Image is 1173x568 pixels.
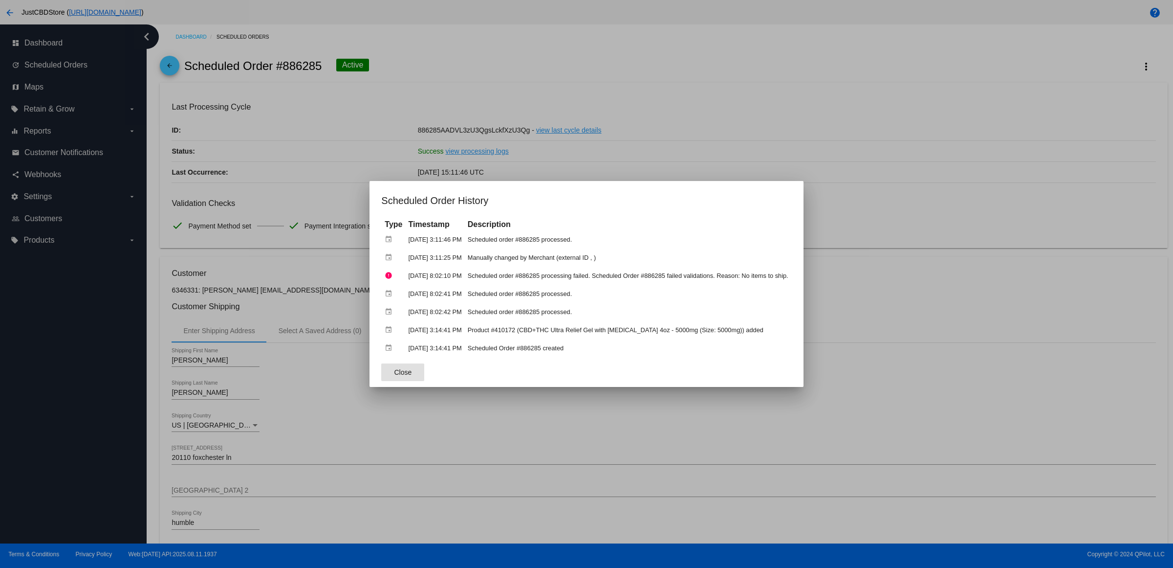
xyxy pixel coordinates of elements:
[465,231,791,248] td: Scheduled order #886285 processed.
[406,267,464,284] td: [DATE] 8:02:10 PM
[385,250,396,265] mat-icon: event
[385,232,396,247] mat-icon: event
[385,268,396,283] mat-icon: error
[465,321,791,339] td: Product #410172 (CBD+THC Ultra Relief Gel with [MEDICAL_DATA] 4oz - 5000mg (Size: 5000mg)) added
[465,340,791,357] td: Scheduled Order #886285 created
[465,303,791,320] td: Scheduled order #886285 processed.
[406,249,464,266] td: [DATE] 3:11:25 PM
[465,219,791,230] th: Description
[406,231,464,248] td: [DATE] 3:11:46 PM
[465,285,791,302] td: Scheduled order #886285 processed.
[406,340,464,357] td: [DATE] 3:14:41 PM
[406,219,464,230] th: Timestamp
[385,322,396,338] mat-icon: event
[406,285,464,302] td: [DATE] 8:02:41 PM
[465,249,791,266] td: Manually changed by Merchant (external ID , )
[394,368,412,376] span: Close
[406,321,464,339] td: [DATE] 3:14:41 PM
[465,267,791,284] td: Scheduled order #886285 processing failed. Scheduled Order #886285 failed validations. Reason: No...
[385,304,396,319] mat-icon: event
[382,219,405,230] th: Type
[406,303,464,320] td: [DATE] 8:02:42 PM
[385,341,396,356] mat-icon: event
[381,364,424,381] button: Close dialog
[381,193,791,208] h1: Scheduled Order History
[385,286,396,301] mat-icon: event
